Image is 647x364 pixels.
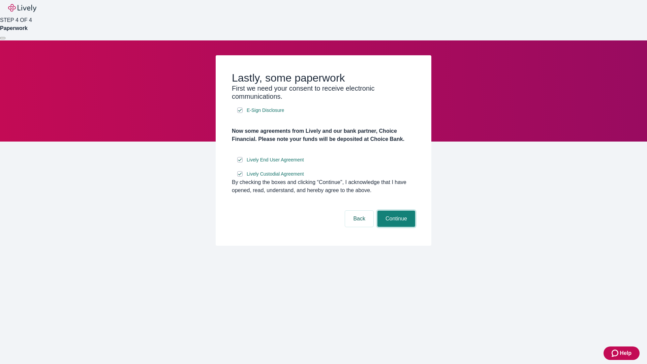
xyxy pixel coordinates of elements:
svg: Zendesk support icon [612,349,620,357]
a: e-sign disclosure document [245,170,305,178]
span: Lively End User Agreement [247,156,304,163]
a: e-sign disclosure document [245,156,305,164]
button: Continue [377,211,415,227]
img: Lively [8,4,36,12]
button: Zendesk support iconHelp [604,346,640,360]
span: E-Sign Disclosure [247,107,284,114]
a: e-sign disclosure document [245,106,285,115]
div: By checking the boxes and clicking “Continue", I acknowledge that I have opened, read, understand... [232,178,415,194]
h3: First we need your consent to receive electronic communications. [232,84,415,100]
button: Back [345,211,373,227]
h4: Now some agreements from Lively and our bank partner, Choice Financial. Please note your funds wi... [232,127,415,143]
span: Lively Custodial Agreement [247,171,304,178]
span: Help [620,349,631,357]
h2: Lastly, some paperwork [232,71,415,84]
